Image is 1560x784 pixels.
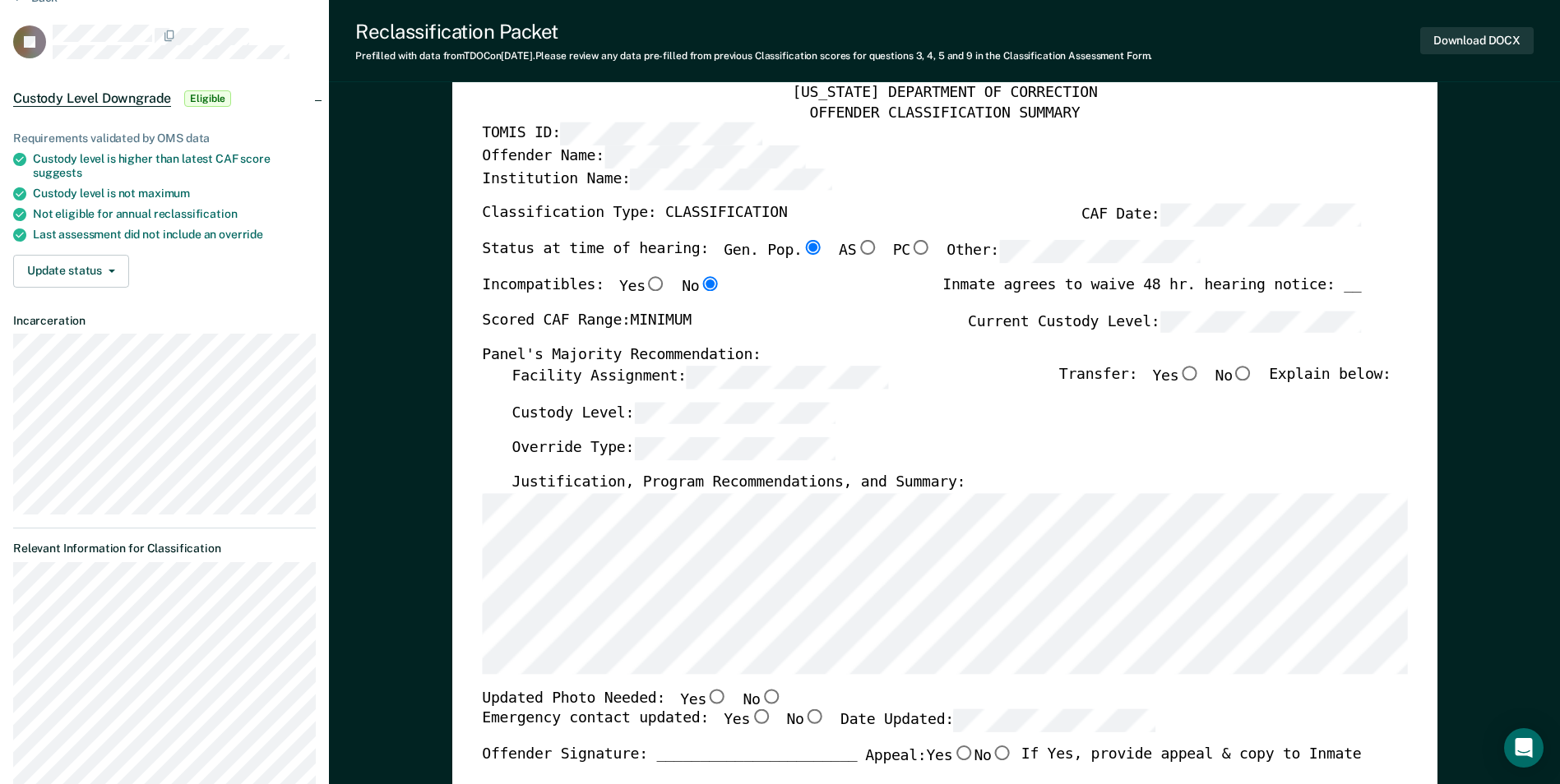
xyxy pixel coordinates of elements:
[1059,366,1391,402] div: Transfer: Explain below:
[482,347,1361,367] div: Panel's Majority Recommendation:
[760,689,781,703] input: No
[33,152,316,180] div: Custody level is higher than latest CAF score
[619,276,667,297] label: Yes
[699,276,720,291] input: No
[1160,205,1361,228] input: CAF Date:
[1233,366,1254,380] input: No
[991,745,1012,760] input: No
[954,709,1155,732] input: Date Updated:
[1504,728,1544,768] div: Open Intercom Messenger
[184,90,231,107] span: Eligible
[355,20,1152,44] div: Reclassification Packet
[1160,311,1361,334] input: Current Custody Level:
[942,276,1361,311] div: Inmate agrees to waive 48 hr. hearing notice: __
[560,123,761,146] input: TOMIS ID:
[892,240,931,263] label: PC
[840,709,1155,732] label: Date Updated:
[750,709,771,724] input: Yes
[482,145,806,168] label: Offender Name:
[1215,366,1253,389] label: No
[512,366,887,389] label: Facility Assignment:
[1152,366,1200,389] label: Yes
[743,689,781,710] label: No
[839,240,877,263] label: AS
[604,145,805,168] input: Offender Name:
[482,689,782,710] div: Updated Photo Needed:
[947,240,1201,263] label: Other:
[482,240,1201,276] div: Status at time of hearing:
[634,438,836,461] input: Override Type:
[482,205,787,228] label: Classification Type: CLASSIFICATION
[33,187,316,201] div: Custody level is not
[1081,205,1361,228] label: CAF Date:
[630,168,831,191] input: Institution Name:
[33,166,82,179] span: suggests
[13,542,316,556] dt: Relevant Information for Classification
[926,745,974,767] label: Yes
[724,240,824,263] label: Gen. Pop.
[13,314,316,328] dt: Incarceration
[13,255,129,288] button: Update status
[482,123,761,146] label: TOMIS ID:
[682,276,720,297] label: No
[724,709,771,732] label: Yes
[865,745,1013,780] label: Appeal:
[138,187,190,200] span: maximum
[974,745,1012,767] label: No
[512,438,836,461] label: Override Type:
[482,84,1407,104] div: [US_STATE] DEPARTMENT OF CORRECTION
[1178,366,1200,380] input: Yes
[706,689,728,703] input: Yes
[1420,27,1534,54] button: Download DOCX
[33,207,316,221] div: Not eligible for annual
[482,276,720,311] div: Incompatibles:
[856,240,877,255] input: AS
[634,402,836,425] input: Custody Level:
[512,402,836,425] label: Custody Level:
[686,366,887,389] input: Facility Assignment:
[952,745,974,760] input: Yes
[482,104,1407,123] div: OFFENDER CLASSIFICATION SUMMARY
[968,311,1361,334] label: Current Custody Level:
[802,240,823,255] input: Gen. Pop.
[219,228,263,241] span: override
[803,709,825,724] input: No
[482,709,1155,745] div: Emergency contact updated:
[512,473,965,493] label: Justification, Program Recommendations, and Summary:
[786,709,825,732] label: No
[355,50,1152,62] div: Prefilled with data from TDOC on [DATE] . Please review any data pre-filled from previous Classif...
[33,228,316,242] div: Last assessment did not include an
[645,276,666,291] input: Yes
[13,90,171,107] span: Custody Level Downgrade
[154,207,238,220] span: reclassification
[910,240,932,255] input: PC
[680,689,728,710] label: Yes
[13,131,316,145] div: Requirements validated by OMS data
[482,168,831,191] label: Institution Name:
[999,240,1201,263] input: Other:
[482,311,692,334] label: Scored CAF Range: MINIMUM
